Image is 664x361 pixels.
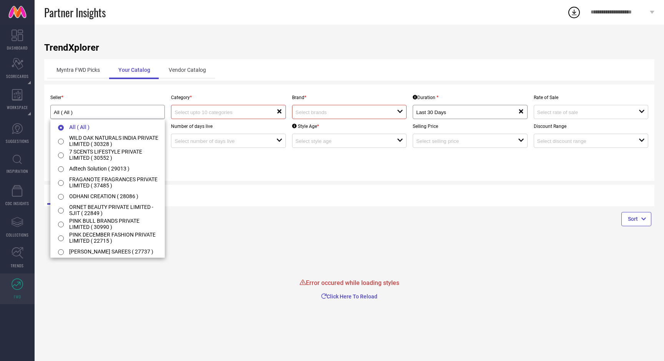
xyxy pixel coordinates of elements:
p: Number of days live [171,124,286,129]
span: SUGGESTIONS [6,138,29,144]
p: Brand [292,95,407,100]
div: Trending [47,186,97,205]
h3: Error occured while loading styles [300,279,399,286]
div: Myntra FWD Picks [47,61,109,79]
span: COLLECTIONS [6,232,29,238]
span: FWD [14,294,21,300]
input: Select brands [295,109,387,115]
li: 7 SCENTS LIFESTYLE PRIVATE LIMITED ( 30552 ) [51,147,164,161]
p: Selling Price [413,124,527,129]
li: PINK BULL BRANDS PRIVATE LIMITED ( 30990 ) [51,217,164,230]
li: Adtech Solution ( 29013 ) [51,161,164,175]
p: Category [171,95,286,100]
div: All ( All ) [54,108,161,116]
p: Discount Range [534,124,648,129]
input: Select Duration [416,109,508,115]
h4: Last Updated on [DATE] [75,215,318,220]
span: SCORECARDS [6,73,29,79]
div: Style Age [292,124,319,129]
div: Duration [413,95,438,100]
input: Select number of days live [174,138,266,144]
span: CDC INSIGHTS [5,200,29,206]
div: Last 30 Days [416,108,518,116]
input: Select discount range [537,138,629,144]
span: WORKSPACE [7,104,28,110]
li: [PERSON_NAME] SAREES ( 27737 ) [51,244,164,258]
input: Select rate of sale [537,109,629,115]
button: Sort [621,212,651,226]
span: DASHBOARD [7,45,28,51]
h1: TrendXplorer [44,42,654,53]
li: ODHANI CREATION ( 28086 ) [51,189,164,203]
li: ORNET BEAUTY PRIVATE LIMITED - SJIT ( 22849 ) [51,203,164,217]
span: Partner Insights [44,5,106,20]
p: Seller [50,95,165,100]
li: WILD OAK NATURALS INDIA PRIVATE LIMITED ( 30328 ) [51,134,164,147]
input: Select upto 10 categories [174,109,266,115]
span: INSPIRATION [7,168,28,174]
input: Select selling price [416,138,508,144]
input: Select style age [295,138,387,144]
p: Rate of Sale [534,95,648,100]
div: Your Catalog [109,61,159,79]
span: TRENDS [11,263,24,268]
li: FRAGANOTE FRAGRANCES PRIVATE LIMITED ( 37485 ) [51,175,164,189]
button: Click Here To Reload [300,293,399,300]
li: PINK DECEMBER FASHION PRIVATE LIMITED ( 22715 ) [51,230,164,244]
div: Vendor Catalog [159,61,215,79]
div: Open download list [567,5,581,19]
li: All ( All ) [51,120,164,134]
input: Select seller [54,109,151,115]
